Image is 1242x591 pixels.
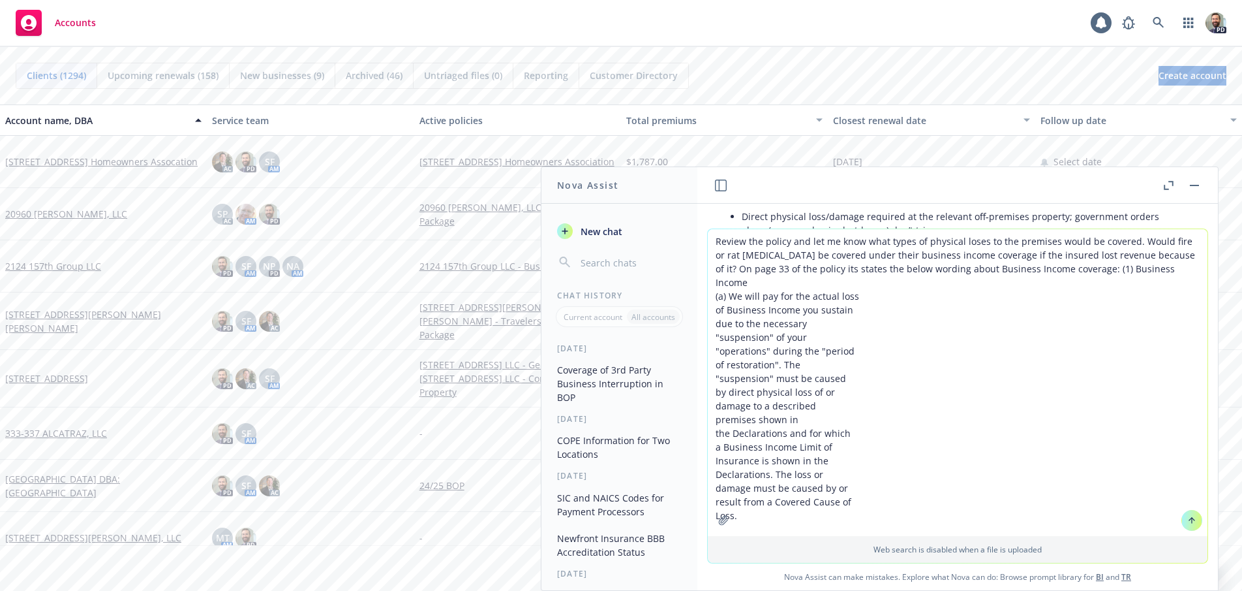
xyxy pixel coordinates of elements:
div: Follow up date [1040,114,1222,127]
span: New businesses (9) [240,69,324,82]
img: photo [235,204,256,225]
img: photo [212,152,233,172]
p: All accounts [631,311,675,323]
span: SP [217,207,228,221]
span: Untriaged files (0) [424,69,502,82]
span: Upcoming renewals (158) [108,69,219,82]
span: $1,787.00 [626,155,668,168]
a: [STREET_ADDRESS] Homeowners Association [419,155,616,168]
img: photo [212,368,233,389]
button: Follow up date [1035,104,1242,136]
a: Accounts [10,5,101,41]
img: photo [1205,12,1226,33]
img: photo [212,475,233,496]
span: SF [241,259,251,273]
button: Total premiums [621,104,828,136]
button: Closest renewal date [828,104,1035,136]
button: New chat [552,219,687,243]
img: photo [235,368,256,389]
img: photo [212,256,233,277]
span: - [419,531,423,545]
a: [STREET_ADDRESS] LLC - General Liability [419,358,616,372]
img: photo [259,204,280,225]
div: [DATE] [541,343,697,354]
span: New chat [578,225,622,238]
div: Active policies [419,114,616,127]
a: [STREET_ADDRESS][PERSON_NAME][PERSON_NAME] [5,308,202,335]
a: 333-337 ALCATRAZ, LLC [5,426,107,440]
button: Service team [207,104,414,136]
span: SF [241,479,251,492]
div: Total premiums [626,114,808,127]
h1: Nova Assist [557,178,618,192]
p: Web search is disabled when a file is uploaded [716,544,1200,555]
span: SF [265,372,275,385]
div: Service team [212,114,408,127]
a: 2124 157th Group LLC - Business Owners [419,259,616,273]
span: Customer Directory [590,69,678,82]
span: NP [263,259,276,273]
a: [STREET_ADDRESS] LLC - Commercial Property [419,372,616,399]
a: Switch app [1175,10,1202,36]
textarea: Review the policy and let me know what types of physical loses to the premises would be covered. ... [708,229,1207,536]
a: [STREET_ADDRESS] Homeowners Assocation [5,155,198,168]
div: [DATE] [541,413,697,424]
a: 2124 157th Group LLC [5,259,101,273]
a: BI [1096,571,1104,583]
a: 24/25 BOP [419,479,616,492]
span: Accounts [55,18,96,28]
a: [STREET_ADDRESS][PERSON_NAME] [PERSON_NAME] - Travelers Commercial Package [419,300,616,342]
button: COPE Information for Two Locations [552,430,687,465]
img: photo [235,528,256,549]
li: Direct physical loss/damage required at the relevant off‑premises property; government orders alo... [742,207,1184,240]
span: [DATE] [833,155,862,168]
span: Select date [1053,155,1102,168]
a: [STREET_ADDRESS] [5,372,88,385]
span: Clients (1294) [27,69,86,82]
img: photo [259,475,280,496]
div: Closest renewal date [833,114,1015,127]
img: photo [235,152,256,172]
span: NA [286,259,299,273]
a: 20960 [PERSON_NAME], LLC - Commercial Package [419,200,616,228]
button: SIC and NAICS Codes for Payment Processors [552,487,687,522]
a: [STREET_ADDRESS][PERSON_NAME], LLC [5,531,181,545]
a: Search [1145,10,1172,36]
span: Archived (46) [346,69,402,82]
a: 20960 [PERSON_NAME], LLC [5,207,127,221]
span: SF [265,155,275,168]
img: photo [259,311,280,332]
span: - [419,426,423,440]
span: MT [216,531,230,545]
a: [GEOGRAPHIC_DATA] DBA: [GEOGRAPHIC_DATA] [5,472,202,500]
input: Search chats [578,253,682,272]
div: [DATE] [541,470,697,481]
span: SF [241,314,251,328]
span: Nova Assist can make mistakes. Explore what Nova can do: Browse prompt library for and [703,564,1213,590]
a: TR [1121,571,1131,583]
span: SF [241,426,251,440]
a: Create account [1159,66,1226,86]
span: Create account [1159,63,1226,88]
p: Current account [564,311,622,323]
a: Report a Bug [1115,10,1142,36]
div: Account name, DBA [5,114,187,127]
div: Chat History [541,290,697,301]
button: Active policies [414,104,621,136]
span: Reporting [524,69,568,82]
button: Coverage of 3rd Party Business Interruption in BOP [552,359,687,408]
img: photo [212,311,233,332]
button: Newfront Insurance BBB Accreditation Status [552,528,687,563]
img: photo [212,423,233,444]
div: [DATE] [541,568,697,579]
